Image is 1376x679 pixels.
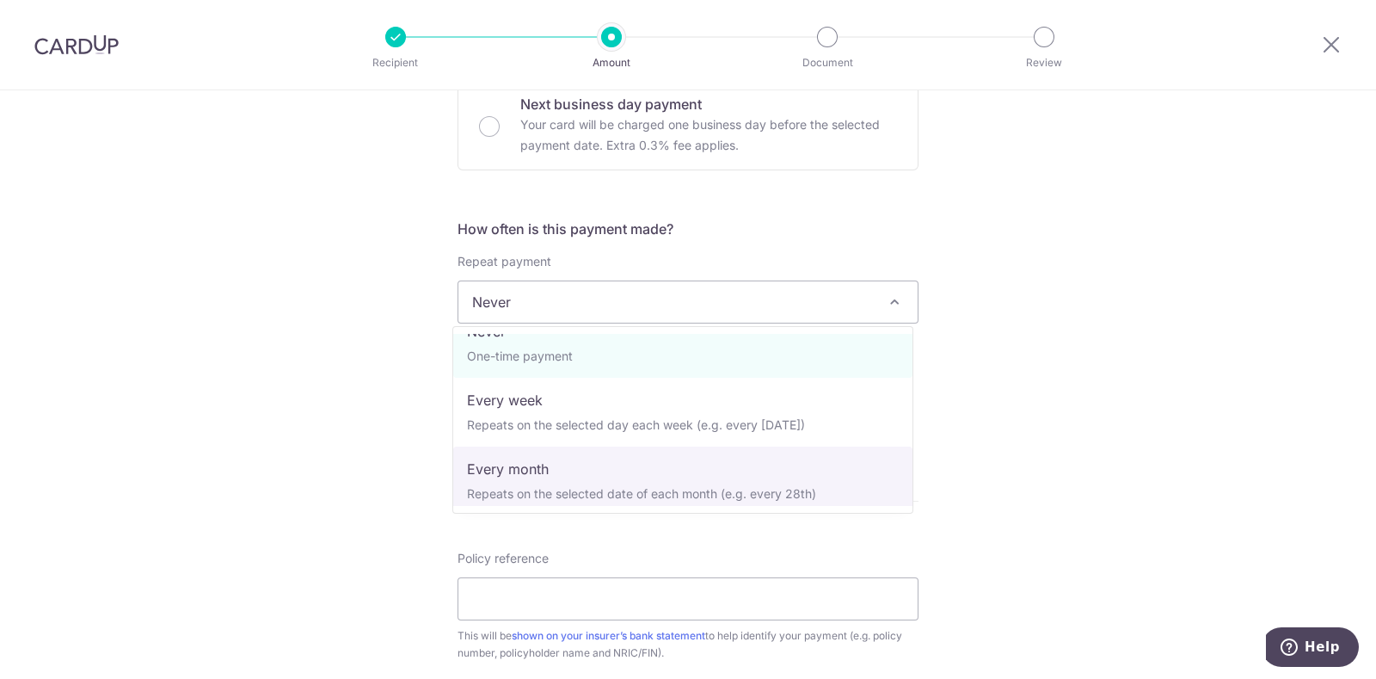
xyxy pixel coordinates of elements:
small: Repeats on the selected day each week (e.g. every [DATE]) [467,417,805,432]
div: This will be to help identify your payment (e.g. policy number, policyholder name and NRIC/FIN). [458,627,918,662]
p: Document [764,54,891,71]
a: shown on your insurer’s bank statement [512,629,705,642]
p: Every week [467,390,899,410]
span: Never [458,281,918,323]
p: Your card will be charged one business day before the selected payment date. Extra 0.3% fee applies. [520,114,897,156]
small: Repeats on the selected date of each month (e.g. every 28th) [467,486,816,501]
img: CardUp [34,34,119,55]
p: Review [980,54,1108,71]
label: Policy reference [458,550,549,567]
h5: How often is this payment made? [458,219,918,239]
p: Recipient [332,54,459,71]
small: One-time payment [467,349,573,363]
p: Amount [548,54,675,71]
label: Repeat payment [458,253,551,270]
p: Next business day payment [520,94,897,114]
span: Never [458,281,918,324]
p: Every month [467,459,899,479]
iframe: Opens a widget where you can find more information [1266,627,1359,670]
